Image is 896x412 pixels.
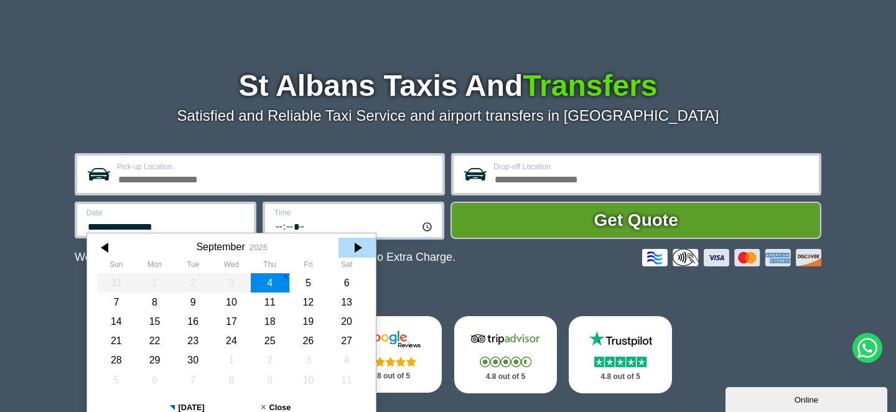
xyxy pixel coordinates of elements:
[583,330,658,349] img: Trustpilot
[327,331,366,350] div: 27 September 2025
[212,273,251,293] div: 03 September 2025
[136,350,174,370] div: 29 September 2025
[289,293,328,312] div: 12 September 2025
[174,260,212,273] th: Tuesday
[327,293,366,312] div: 13 September 2025
[251,331,289,350] div: 25 September 2025
[97,370,136,390] div: 05 October 2025
[327,260,366,273] th: Saturday
[97,331,136,350] div: 21 September 2025
[327,370,366,390] div: 11 October 2025
[212,350,251,370] div: 01 October 2025
[289,312,328,331] div: 19 September 2025
[251,312,289,331] div: 18 September 2025
[174,331,212,350] div: 23 September 2025
[274,209,434,217] label: Time
[174,350,212,370] div: 30 September 2025
[523,69,657,102] span: Transfers
[289,273,328,293] div: 05 September 2025
[468,330,543,349] img: Tripadvisor
[251,273,289,293] div: 04 September 2025
[289,370,328,390] div: 10 October 2025
[174,312,212,331] div: 16 September 2025
[251,350,289,370] div: 02 October 2025
[117,163,435,171] label: Pick-up Location
[136,370,174,390] div: 06 October 2025
[212,260,251,273] th: Wednesday
[353,330,428,349] img: Google
[136,260,174,273] th: Monday
[327,312,366,331] div: 20 September 2025
[196,241,245,253] div: September
[594,357,646,367] img: Stars
[313,251,455,263] span: The Car at No Extra Charge.
[97,312,136,331] div: 14 September 2025
[136,273,174,293] div: 01 September 2025
[136,331,174,350] div: 22 September 2025
[97,293,136,312] div: 07 September 2025
[450,202,821,239] button: Get Quote
[468,369,544,385] p: 4.8 out of 5
[289,350,328,370] div: 03 October 2025
[493,163,811,171] label: Drop-off Location
[251,260,289,273] th: Thursday
[289,331,328,350] div: 26 September 2025
[174,273,212,293] div: 02 September 2025
[212,293,251,312] div: 10 September 2025
[569,316,672,393] a: Trustpilot Stars 4.8 out of 5
[97,273,136,293] div: 31 August 2025
[327,273,366,293] div: 06 September 2025
[174,293,212,312] div: 09 September 2025
[75,71,821,101] h1: St Albans Taxis And
[726,385,890,412] iframe: chat widget
[97,260,136,273] th: Sunday
[353,368,429,384] p: 4.8 out of 5
[251,370,289,390] div: 09 October 2025
[289,260,328,273] th: Friday
[86,209,246,217] label: Date
[582,369,658,385] p: 4.8 out of 5
[454,316,558,393] a: Tripadvisor Stars 4.8 out of 5
[212,370,251,390] div: 08 October 2025
[212,331,251,350] div: 24 September 2025
[642,249,821,266] img: Credit And Debit Cards
[327,350,366,370] div: 04 October 2025
[251,293,289,312] div: 11 September 2025
[212,312,251,331] div: 17 September 2025
[480,357,531,367] img: Stars
[136,293,174,312] div: 08 September 2025
[75,107,821,124] p: Satisfied and Reliable Taxi Service and airport transfers in [GEOGRAPHIC_DATA]
[174,370,212,390] div: 07 October 2025
[136,312,174,331] div: 15 September 2025
[339,316,442,393] a: Google Stars 4.8 out of 5
[250,243,267,252] div: 2025
[97,350,136,370] div: 28 September 2025
[365,357,416,367] img: Stars
[75,251,455,264] p: We Now Accept Card & Contactless Payment In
